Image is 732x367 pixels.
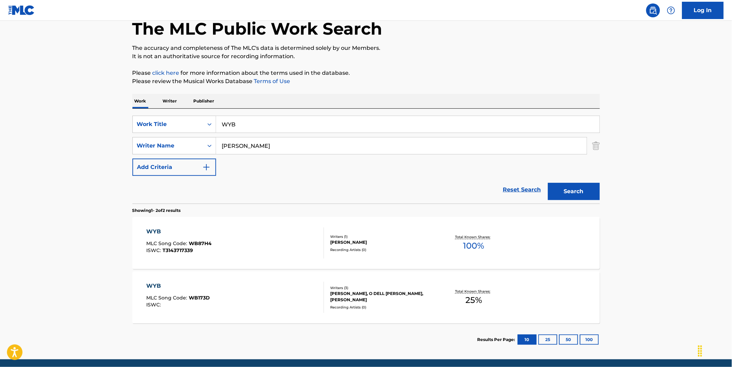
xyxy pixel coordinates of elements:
img: help [667,6,675,15]
span: T3143717339 [163,247,193,253]
div: [PERSON_NAME] [331,239,435,245]
span: MLC Song Code : [146,295,189,301]
p: Total Known Shares: [455,234,492,240]
p: It is not an authoritative source for recording information. [132,52,600,61]
p: Showing 1 - 2 of 2 results [132,207,181,214]
div: Help [664,3,678,17]
div: Drag [695,341,706,361]
a: WYBMLC Song Code:WB87H4ISWC:T3143717339Writers (1)[PERSON_NAME]Recording Artists (0)Total Known S... [132,217,600,269]
img: search [649,6,657,15]
p: The accuracy and completeness of The MLC's data is determined solely by our Members. [132,44,600,52]
div: Work Title [137,120,199,128]
button: Add Criteria [132,159,216,176]
span: ISWC : [146,247,163,253]
span: WB87H4 [189,240,212,247]
a: Terms of Use [253,78,290,84]
button: 50 [559,334,578,345]
button: 10 [518,334,537,345]
p: Results Per Page: [478,337,517,343]
div: Recording Artists ( 0 ) [331,305,435,310]
h1: The MLC Public Work Search [132,18,382,39]
a: WYBMLC Song Code:WB173DISWC:Writers (3)[PERSON_NAME], O DELL [PERSON_NAME], [PERSON_NAME]Recordin... [132,271,600,323]
div: Recording Artists ( 0 ) [331,247,435,252]
a: Reset Search [500,182,545,197]
button: Search [548,183,600,200]
span: WB173D [189,295,210,301]
img: 9d2ae6d4665cec9f34b9.svg [202,163,211,171]
p: Please for more information about the terms used in the database. [132,69,600,77]
img: Delete Criterion [592,137,600,154]
iframe: Chat Widget [697,334,732,367]
div: [PERSON_NAME], O DELL [PERSON_NAME], [PERSON_NAME] [331,290,435,303]
a: Log In [682,2,724,19]
p: Publisher [192,94,216,108]
button: 100 [580,334,599,345]
p: Writer [161,94,179,108]
button: 25 [538,334,557,345]
p: Please review the Musical Works Database [132,77,600,86]
p: Total Known Shares: [455,289,492,294]
form: Search Form [132,116,600,204]
a: click here [152,70,179,76]
img: MLC Logo [8,5,35,15]
div: Writer Name [137,142,199,150]
span: 100 % [463,240,484,252]
span: ISWC : [146,302,163,308]
div: WYB [146,282,210,290]
span: 25 % [465,294,482,306]
span: MLC Song Code : [146,240,189,247]
a: Public Search [646,3,660,17]
p: Work [132,94,148,108]
div: Writers ( 1 ) [331,234,435,239]
div: WYB [146,227,212,236]
div: Writers ( 3 ) [331,285,435,290]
